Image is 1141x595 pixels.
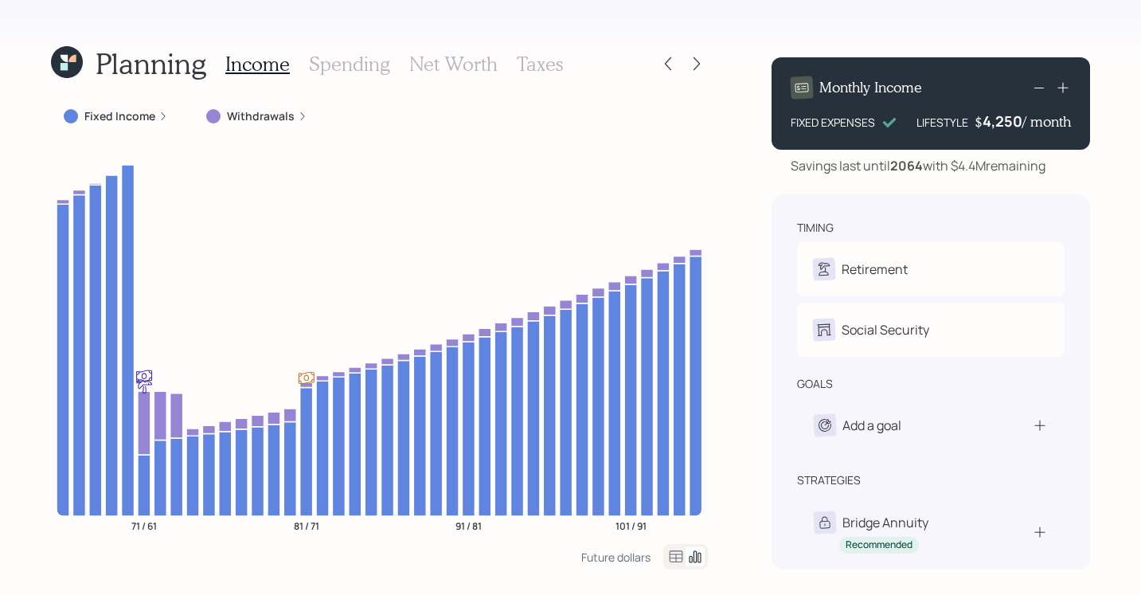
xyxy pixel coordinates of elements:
div: Retirement [842,260,908,279]
div: Recommended [846,538,912,552]
tspan: 91 / 81 [455,519,482,532]
h3: Income [225,53,290,76]
h3: Spending [309,53,390,76]
b: 2064 [890,157,923,174]
label: Fixed Income [84,108,155,124]
h4: Monthly Income [819,79,922,96]
div: LIFESTYLE [916,114,968,131]
tspan: 81 / 71 [294,519,319,532]
label: Withdrawals [227,108,295,124]
div: Savings last until with $4.4M remaining [791,156,1045,175]
h1: Planning [96,46,206,80]
div: timing [797,220,834,236]
h3: Taxes [517,53,563,76]
div: strategies [797,472,861,488]
h4: / month [1022,113,1071,131]
tspan: 71 / 61 [131,519,157,532]
div: FIXED EXPENSES [791,114,875,131]
div: Bridge Annuity [842,513,928,532]
div: Social Security [842,320,929,339]
div: Add a goal [842,416,901,435]
div: goals [797,376,833,392]
h3: Net Worth [409,53,498,76]
div: 4,250 [983,112,1022,131]
div: Future dollars [581,550,651,565]
h4: $ [975,113,983,131]
tspan: 101 / 91 [615,519,647,532]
